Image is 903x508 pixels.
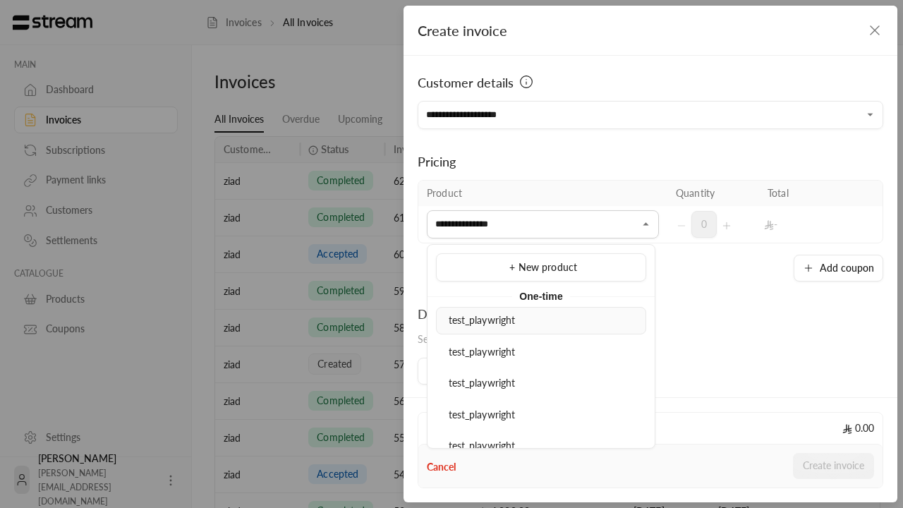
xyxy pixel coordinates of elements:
[449,314,516,326] span: test_playwright
[449,346,516,358] span: test_playwright
[449,440,516,452] span: test_playwright
[691,211,717,238] span: 0
[759,181,851,206] th: Total
[512,288,570,305] span: One-time
[418,333,557,345] span: Select the day the invoice is due
[509,261,577,273] span: + New product
[842,421,874,435] span: 0.00
[418,181,667,206] th: Product
[418,180,883,243] table: Selected Products
[759,206,851,243] td: -
[638,216,655,233] button: Close
[794,255,883,282] button: Add coupon
[667,181,759,206] th: Quantity
[418,304,557,324] div: Due date
[449,377,516,389] span: test_playwright
[418,73,514,92] span: Customer details
[418,152,883,171] div: Pricing
[862,107,879,123] button: Open
[418,22,507,39] span: Create invoice
[449,409,516,421] span: test_playwright
[427,460,456,474] button: Cancel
